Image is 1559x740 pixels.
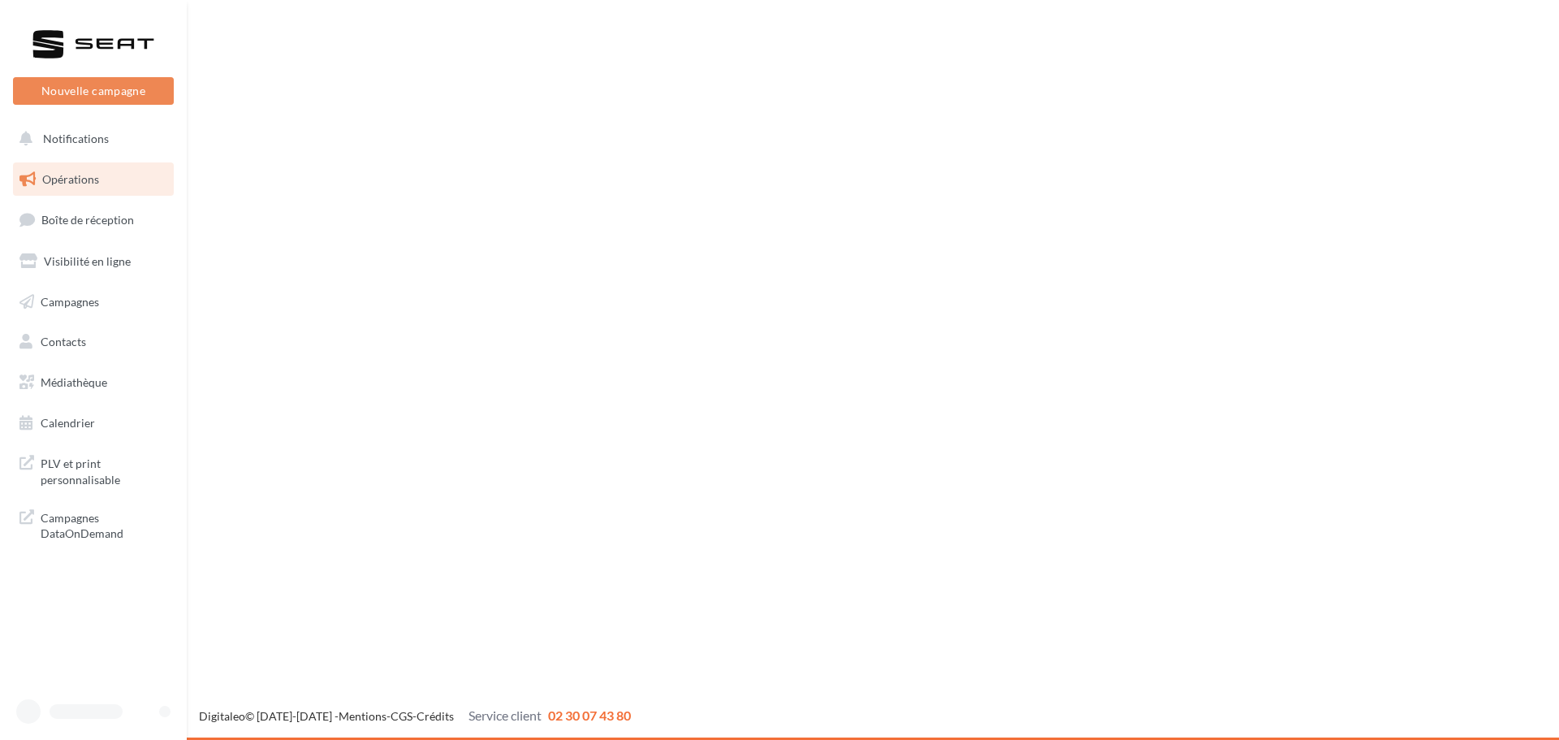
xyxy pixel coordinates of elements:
[44,254,131,268] span: Visibilité en ligne
[469,708,542,723] span: Service client
[10,446,177,494] a: PLV et print personnalisable
[10,245,177,279] a: Visibilité en ligne
[43,132,109,145] span: Notifications
[13,77,174,105] button: Nouvelle campagne
[391,709,412,723] a: CGS
[41,294,99,308] span: Campagnes
[10,366,177,400] a: Médiathèque
[41,335,86,348] span: Contacts
[10,162,177,197] a: Opérations
[41,507,167,542] span: Campagnes DataOnDemand
[417,709,454,723] a: Crédits
[41,416,95,430] span: Calendrier
[41,375,107,389] span: Médiathèque
[10,202,177,237] a: Boîte de réception
[199,709,631,723] span: © [DATE]-[DATE] - - -
[10,500,177,548] a: Campagnes DataOnDemand
[10,122,171,156] button: Notifications
[10,325,177,359] a: Contacts
[339,709,387,723] a: Mentions
[41,213,134,227] span: Boîte de réception
[10,285,177,319] a: Campagnes
[41,452,167,487] span: PLV et print personnalisable
[548,708,631,723] span: 02 30 07 43 80
[10,406,177,440] a: Calendrier
[42,172,99,186] span: Opérations
[199,709,245,723] a: Digitaleo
